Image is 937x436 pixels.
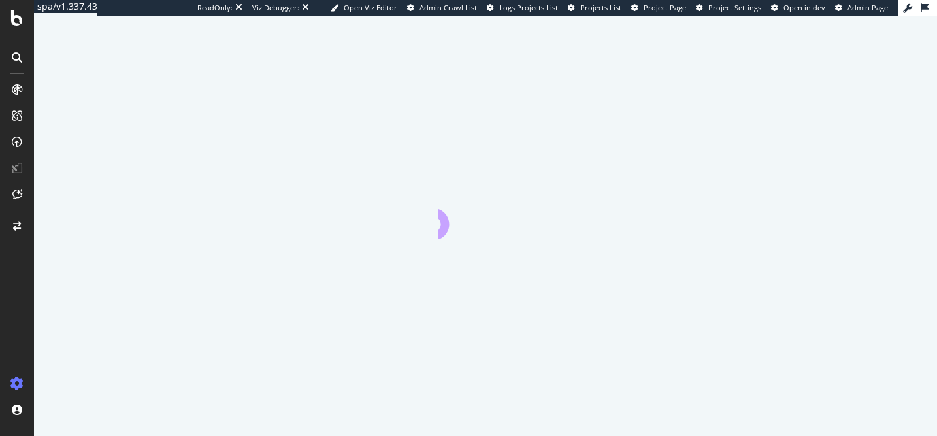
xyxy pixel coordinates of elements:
[847,3,888,12] span: Admin Page
[487,3,558,13] a: Logs Projects List
[499,3,558,12] span: Logs Projects List
[835,3,888,13] a: Admin Page
[438,192,533,239] div: animation
[783,3,825,12] span: Open in dev
[771,3,825,13] a: Open in dev
[580,3,621,12] span: Projects List
[252,3,299,13] div: Viz Debugger:
[197,3,233,13] div: ReadOnly:
[644,3,686,12] span: Project Page
[708,3,761,12] span: Project Settings
[419,3,477,12] span: Admin Crawl List
[696,3,761,13] a: Project Settings
[331,3,397,13] a: Open Viz Editor
[407,3,477,13] a: Admin Crawl List
[631,3,686,13] a: Project Page
[568,3,621,13] a: Projects List
[344,3,397,12] span: Open Viz Editor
